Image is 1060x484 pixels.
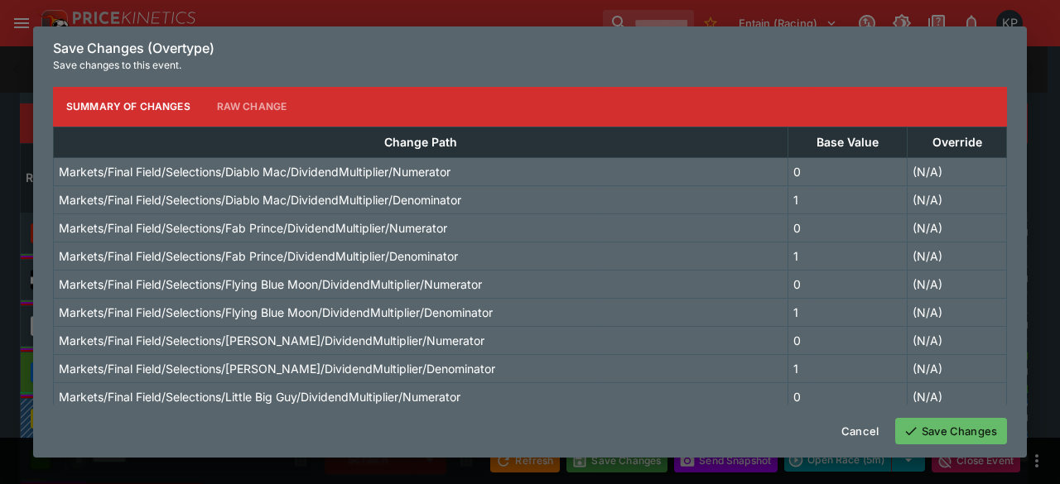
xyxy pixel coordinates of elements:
[908,213,1007,242] td: (N/A)
[788,213,907,242] td: 0
[908,185,1007,213] td: (N/A)
[788,326,907,354] td: 0
[788,185,907,213] td: 1
[788,270,907,298] td: 0
[59,276,482,293] p: Markets/Final Field/Selections/Flying Blue Moon/DividendMultiplier/Numerator
[53,57,1007,74] p: Save changes to this event.
[908,326,1007,354] td: (N/A)
[788,127,907,157] th: Base Value
[53,40,1007,57] h6: Save Changes (Overtype)
[54,127,788,157] th: Change Path
[908,354,1007,382] td: (N/A)
[908,127,1007,157] th: Override
[788,242,907,270] td: 1
[59,332,484,349] p: Markets/Final Field/Selections/[PERSON_NAME]/DividendMultiplier/Numerator
[788,382,907,410] td: 0
[788,157,907,185] td: 0
[908,298,1007,326] td: (N/A)
[908,270,1007,298] td: (N/A)
[59,388,460,405] p: Markets/Final Field/Selections/Little Big Guy/DividendMultiplier/Numerator
[908,382,1007,410] td: (N/A)
[908,157,1007,185] td: (N/A)
[788,298,907,326] td: 1
[59,219,447,237] p: Markets/Final Field/Selections/Fab Prince/DividendMultiplier/Numerator
[831,418,889,444] button: Cancel
[53,87,204,127] button: Summary of Changes
[204,87,301,127] button: Raw Change
[59,191,461,208] p: Markets/Final Field/Selections/Diablo Mac/DividendMultiplier/Denominator
[59,304,493,321] p: Markets/Final Field/Selections/Flying Blue Moon/DividendMultiplier/Denominator
[59,360,495,377] p: Markets/Final Field/Selections/[PERSON_NAME]/DividendMultiplier/Denominator
[59,247,458,265] p: Markets/Final Field/Selections/Fab Prince/DividendMultiplier/Denominator
[59,163,450,180] p: Markets/Final Field/Selections/Diablo Mac/DividendMultiplier/Numerator
[908,242,1007,270] td: (N/A)
[788,354,907,382] td: 1
[895,418,1007,444] button: Save Changes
